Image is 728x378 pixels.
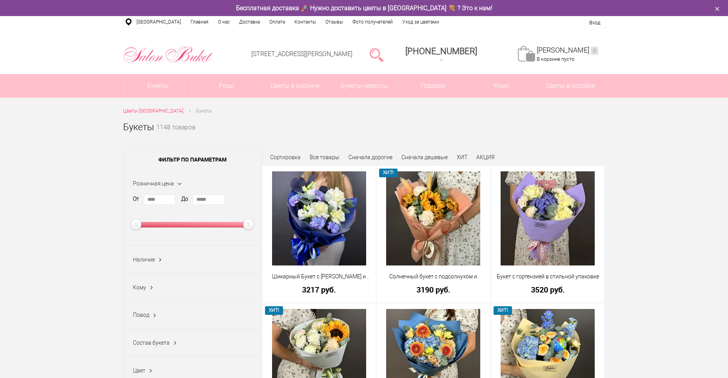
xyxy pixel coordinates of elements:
[589,20,600,25] a: Вход
[133,284,146,291] span: Кому
[123,107,183,115] a: Цветы [GEOGRAPHIC_DATA]
[467,74,536,98] span: Кому
[133,256,155,263] span: Наличие
[192,74,261,98] a: Розы
[501,171,595,265] img: Букет с гортензией в стильной упаковке
[267,273,371,281] a: Шикарный Букет с [PERSON_NAME] и [PERSON_NAME]
[251,50,352,58] a: [STREET_ADDRESS][PERSON_NAME]
[186,16,213,28] a: Главная
[405,46,477,56] span: [PHONE_NUMBER]
[349,154,392,160] a: Сначала дорогие
[398,16,444,28] a: Уход за цветами
[476,154,495,160] a: АКЦИЯ
[123,74,192,98] a: Букеты
[270,154,301,160] span: Сортировка
[536,74,605,98] a: Цветы в коробке
[133,367,145,374] span: Цвет
[123,150,262,169] span: Фильтр по параметрам
[290,16,321,28] a: Контакты
[494,306,512,314] span: ХИТ!
[213,16,234,28] a: О нас
[401,154,448,160] a: Сначала дешевые
[133,195,139,203] label: От
[330,74,398,98] a: Букеты невесты
[181,195,188,203] label: До
[381,273,485,281] a: Солнечный букет с подсолнухом и диантусами
[265,16,290,28] a: Оплата
[234,16,265,28] a: Доставка
[310,154,339,160] a: Все товары
[132,16,186,28] a: [GEOGRAPHIC_DATA]
[399,74,467,98] a: Подарки
[537,56,574,62] span: В корзине пусто
[381,285,485,294] a: 3190 руб.
[123,44,213,65] img: Цветы Нижний Новгород
[591,47,598,55] ins: 0
[117,4,611,12] div: Бесплатная доставка 🚀 Нужно доставить цветы в [GEOGRAPHIC_DATA] 💐 ? Это к нам!
[496,285,600,294] a: 3520 руб.
[133,180,174,187] span: Розничная цена
[321,16,348,28] a: Отзывы
[348,16,398,28] a: Фото получателей
[401,44,482,66] a: [PHONE_NUMBER]
[537,46,598,55] a: [PERSON_NAME]
[457,154,467,160] a: ХИТ
[123,108,183,114] span: Цветы [GEOGRAPHIC_DATA]
[272,171,366,265] img: Шикарный Букет с Розами и Синими Диантусами
[386,171,480,265] img: Солнечный букет с подсолнухом и диантусами
[267,285,371,294] a: 3217 руб.
[133,312,149,318] span: Повод
[133,340,170,346] span: Состав букета
[379,169,398,177] span: ХИТ!
[265,306,283,314] span: ХИТ!
[496,273,600,281] a: Букет с гортензией в стильной упаковке
[156,125,196,144] small: 1148 товаров
[123,120,154,134] h1: Букеты
[196,108,212,114] span: Букеты
[261,74,330,98] a: Цветы в корзине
